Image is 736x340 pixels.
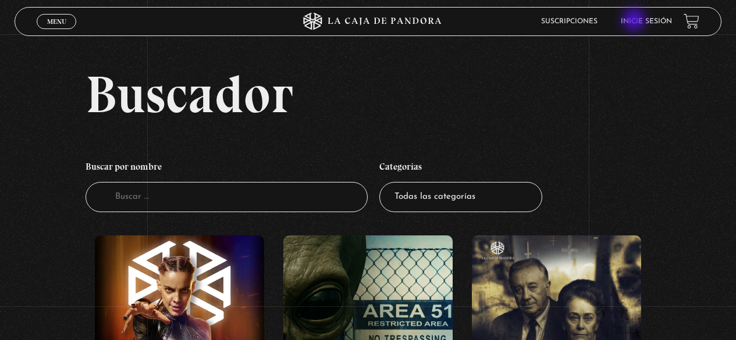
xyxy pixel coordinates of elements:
a: Inicie sesión [621,18,672,25]
h4: Categorías [379,155,542,182]
span: Cerrar [43,27,70,35]
h4: Buscar por nombre [86,155,368,182]
a: Suscripciones [541,18,598,25]
span: Menu [47,18,66,25]
a: View your shopping cart [684,13,699,29]
h2: Buscador [86,68,721,120]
